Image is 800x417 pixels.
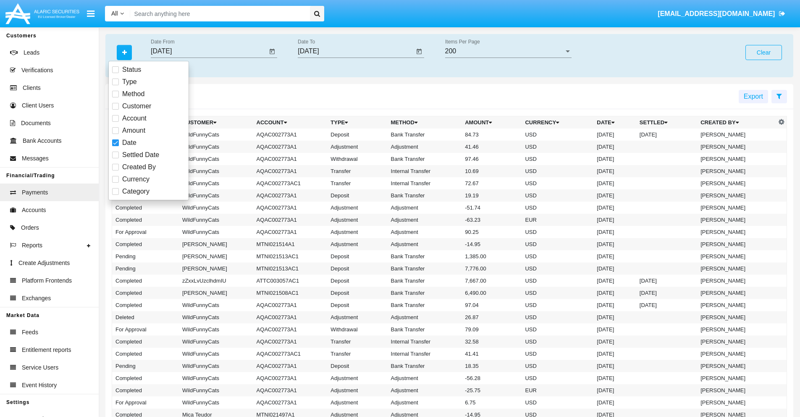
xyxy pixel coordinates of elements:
[327,129,387,141] td: Deposit
[122,65,141,75] span: Status
[179,372,253,384] td: WildFunnyCats
[462,323,522,336] td: 79.09
[21,223,39,232] span: Orders
[388,336,462,348] td: Internal Transfer
[522,153,593,165] td: USD
[388,299,462,311] td: Bank Transfer
[388,348,462,360] td: Internal Transfer
[462,238,522,250] td: -14.95
[253,323,328,336] td: AQAC002773A1
[105,9,130,18] a: All
[253,177,328,189] td: AQAC002773AC1
[327,153,387,165] td: Withdrawal
[23,136,62,145] span: Bank Accounts
[697,129,776,141] td: [PERSON_NAME]
[179,153,253,165] td: WildFunnyCats
[462,262,522,275] td: 7,776.00
[744,93,763,100] span: Export
[179,141,253,153] td: WildFunnyCats
[593,250,636,262] td: [DATE]
[112,287,179,299] td: Completed
[253,299,328,311] td: AQAC002773A1
[179,396,253,409] td: WildFunnyCats
[462,372,522,384] td: -56.28
[388,262,462,275] td: Bank Transfer
[697,238,776,250] td: [PERSON_NAME]
[697,177,776,189] td: [PERSON_NAME]
[21,66,53,75] span: Verifications
[593,177,636,189] td: [DATE]
[112,360,179,372] td: Pending
[253,348,328,360] td: AQAC002773AC1
[179,384,253,396] td: WildFunnyCats
[179,311,253,323] td: WildFunnyCats
[593,287,636,299] td: [DATE]
[593,360,636,372] td: [DATE]
[522,214,593,226] td: EUR
[179,129,253,141] td: WildFunnyCats
[593,226,636,238] td: [DATE]
[267,47,277,57] button: Open calendar
[522,348,593,360] td: USD
[122,186,150,197] span: Category
[636,287,697,299] td: [DATE]
[253,116,328,129] th: Account
[327,177,387,189] td: Transfer
[388,129,462,141] td: Bank Transfer
[636,275,697,287] td: [DATE]
[593,129,636,141] td: [DATE]
[112,348,179,360] td: Completed
[327,348,387,360] td: Transfer
[130,6,307,21] input: Search
[462,348,522,360] td: 41.41
[22,381,57,390] span: Event History
[327,189,387,202] td: Deposit
[593,165,636,177] td: [DATE]
[462,141,522,153] td: 41.46
[179,250,253,262] td: [PERSON_NAME]
[112,372,179,384] td: Completed
[658,10,775,17] span: [EMAIL_ADDRESS][DOMAIN_NAME]
[522,165,593,177] td: USD
[388,360,462,372] td: Bank Transfer
[179,214,253,226] td: WildFunnyCats
[522,299,593,311] td: USD
[522,250,593,262] td: USD
[24,48,39,57] span: Leads
[327,165,387,177] td: Transfer
[697,348,776,360] td: [PERSON_NAME]
[388,384,462,396] td: Adjustment
[697,311,776,323] td: [PERSON_NAME]
[122,162,156,172] span: Created By
[697,165,776,177] td: [PERSON_NAME]
[522,396,593,409] td: USD
[388,165,462,177] td: Internal Transfer
[253,311,328,323] td: AQAC002773A1
[745,45,782,60] button: Clear
[112,396,179,409] td: For Approval
[327,214,387,226] td: Adjustment
[253,238,328,250] td: MTNI021514A1
[253,287,328,299] td: MTNI021508AC1
[388,396,462,409] td: Adjustment
[697,202,776,214] td: [PERSON_NAME]
[388,202,462,214] td: Adjustment
[388,153,462,165] td: Bank Transfer
[122,77,137,87] span: Type
[253,336,328,348] td: AQAC002773A1
[522,116,593,129] th: Currency
[462,153,522,165] td: 97.46
[18,259,70,268] span: Create Adjustments
[697,250,776,262] td: [PERSON_NAME]
[697,214,776,226] td: [PERSON_NAME]
[179,275,253,287] td: zZxxLvUzclhdmIU
[21,119,51,128] span: Documents
[522,360,593,372] td: USD
[112,336,179,348] td: Completed
[593,323,636,336] td: [DATE]
[112,214,179,226] td: Completed
[112,299,179,311] td: Completed
[179,189,253,202] td: WildFunnyCats
[522,141,593,153] td: USD
[179,299,253,311] td: WildFunnyCats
